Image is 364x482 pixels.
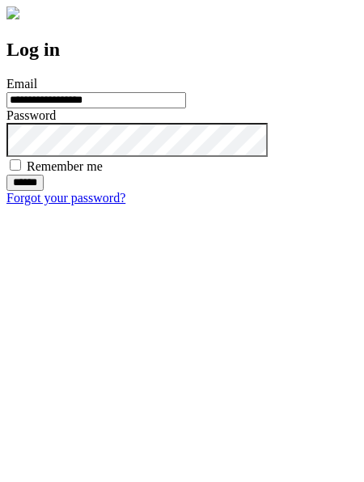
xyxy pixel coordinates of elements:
img: logo-4e3dc11c47720685a147b03b5a06dd966a58ff35d612b21f08c02c0306f2b779.png [6,6,19,19]
a: Forgot your password? [6,191,125,205]
label: Password [6,108,56,122]
label: Email [6,77,37,91]
label: Remember me [27,159,103,173]
h2: Log in [6,39,358,61]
